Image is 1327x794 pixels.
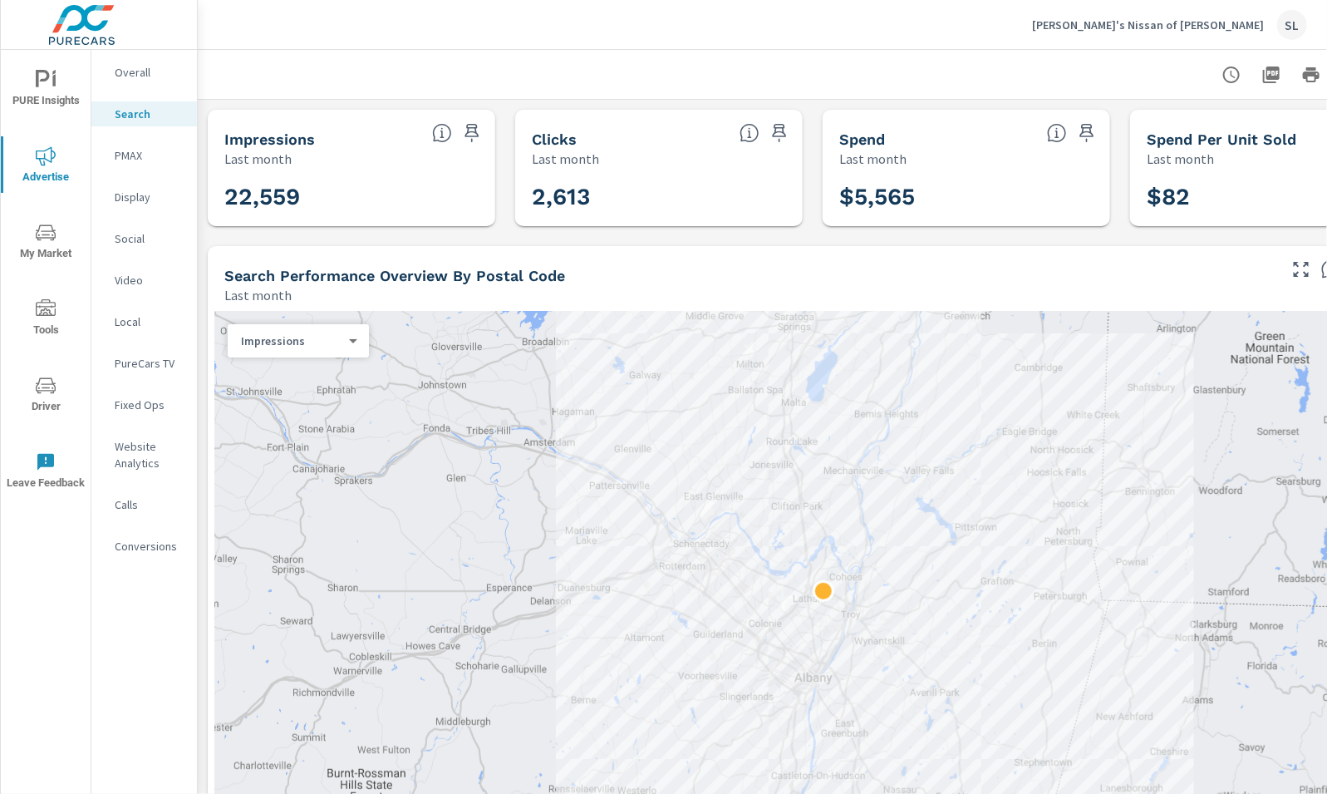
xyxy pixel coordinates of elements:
[91,492,197,517] div: Calls
[532,149,599,169] p: Last month
[839,131,885,148] h5: Spend
[1147,131,1296,148] h5: Spend Per Unit Sold
[224,131,315,148] h5: Impressions
[91,309,197,334] div: Local
[241,333,342,348] p: Impressions
[91,268,197,293] div: Video
[115,496,184,513] p: Calls
[1255,58,1288,91] button: "Export Report to PDF"
[91,534,197,559] div: Conversions
[115,397,184,413] p: Fixed Ops
[1147,149,1214,169] p: Last month
[115,230,184,247] p: Social
[839,183,1094,211] h3: $5,565
[91,392,197,417] div: Fixed Ops
[1288,256,1315,283] button: Make Fullscreen
[432,123,452,143] span: The number of times an ad was shown on your behalf.
[1032,17,1264,32] p: [PERSON_NAME]'s Nissan of [PERSON_NAME]
[224,267,565,284] h5: Search Performance Overview By Postal Code
[115,147,184,164] p: PMAX
[91,101,197,126] div: Search
[1074,120,1100,146] span: Save this to your personalized report
[6,376,86,417] span: Driver
[91,434,197,476] div: Website Analytics
[115,272,184,289] p: Video
[224,149,292,169] p: Last month
[228,333,356,349] div: Impressions
[740,123,759,143] span: The number of times an ad was clicked by a consumer.
[6,223,86,264] span: My Market
[115,538,184,555] p: Conversions
[91,60,197,85] div: Overall
[91,185,197,210] div: Display
[115,313,184,330] p: Local
[6,299,86,340] span: Tools
[459,120,485,146] span: Save this to your personalized report
[224,285,292,305] p: Last month
[224,183,479,211] h3: 22,559
[6,146,86,187] span: Advertise
[91,226,197,251] div: Social
[6,70,86,111] span: PURE Insights
[1277,10,1307,40] div: SL
[115,189,184,205] p: Display
[91,143,197,168] div: PMAX
[1,50,91,509] div: nav menu
[115,64,184,81] p: Overall
[766,120,793,146] span: Save this to your personalized report
[91,351,197,376] div: PureCars TV
[839,149,907,169] p: Last month
[115,106,184,122] p: Search
[1047,123,1067,143] span: The amount of money spent on advertising during the period.
[115,355,184,372] p: PureCars TV
[115,438,184,471] p: Website Analytics
[532,131,577,148] h5: Clicks
[6,452,86,493] span: Leave Feedback
[532,183,786,211] h3: 2,613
